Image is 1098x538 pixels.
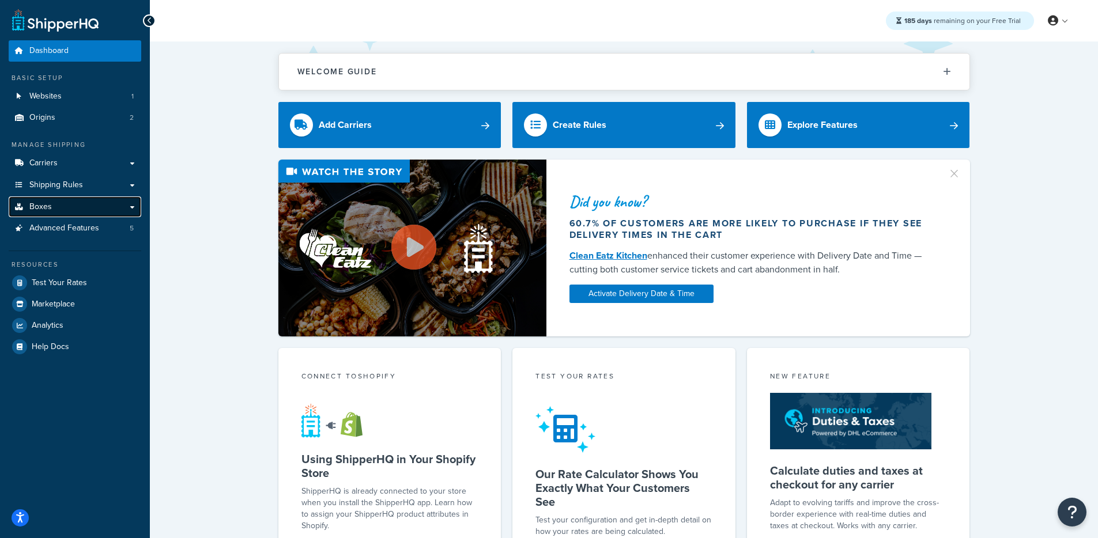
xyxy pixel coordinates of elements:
[301,403,373,438] img: connect-shq-shopify-9b9a8c5a.svg
[9,140,141,150] div: Manage Shipping
[770,371,947,384] div: New Feature
[9,107,141,128] a: Origins2
[9,153,141,174] a: Carriers
[32,342,69,352] span: Help Docs
[9,218,141,239] li: Advanced Features
[535,371,712,384] div: Test your rates
[553,117,606,133] div: Create Rules
[301,452,478,480] h5: Using ShipperHQ in Your Shopify Store
[569,194,934,210] div: Did you know?
[535,467,712,509] h5: Our Rate Calculator Shows You Exactly What Your Customers See
[29,223,99,233] span: Advanced Features
[9,107,141,128] li: Origins
[9,260,141,270] div: Resources
[9,196,141,218] a: Boxes
[278,102,501,148] a: Add Carriers
[9,86,141,107] li: Websites
[569,249,647,262] a: Clean Eatz Kitchen
[29,158,58,168] span: Carriers
[569,218,934,241] div: 60.7% of customers are more likely to purchase if they see delivery times in the cart
[904,16,1021,26] span: remaining on your Free Trial
[1058,498,1086,526] button: Open Resource Center
[770,464,947,491] h5: Calculate duties and taxes at checkout for any carrier
[904,16,932,26] strong: 185 days
[770,497,947,532] p: Adapt to evolving tariffs and improve the cross-border experience with real-time duties and taxes...
[131,92,134,101] span: 1
[319,117,372,133] div: Add Carriers
[301,371,478,384] div: Connect to Shopify
[297,67,377,76] h2: Welcome Guide
[29,92,62,101] span: Websites
[32,278,87,288] span: Test Your Rates
[9,272,141,293] a: Test Your Rates
[9,175,141,196] a: Shipping Rules
[9,40,141,62] a: Dashboard
[29,113,55,123] span: Origins
[9,294,141,315] a: Marketplace
[279,54,969,90] button: Welcome Guide
[787,117,858,133] div: Explore Features
[9,86,141,107] a: Websites1
[747,102,970,148] a: Explore Features
[9,218,141,239] a: Advanced Features5
[301,486,478,532] p: ShipperHQ is already connected to your store when you install the ShipperHQ app. Learn how to ass...
[512,102,735,148] a: Create Rules
[9,73,141,83] div: Basic Setup
[130,223,134,233] span: 5
[130,113,134,123] span: 2
[278,160,546,336] img: Video thumbnail
[29,202,52,212] span: Boxes
[569,285,714,303] a: Activate Delivery Date & Time
[29,180,83,190] span: Shipping Rules
[32,300,75,309] span: Marketplace
[535,514,712,537] div: Test your configuration and get in-depth detail on how your rates are being calculated.
[32,321,63,331] span: Analytics
[9,315,141,336] a: Analytics
[29,46,69,56] span: Dashboard
[569,249,934,276] div: enhanced their customer experience with Delivery Date and Time — cutting both customer service ti...
[9,336,141,357] a: Help Docs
